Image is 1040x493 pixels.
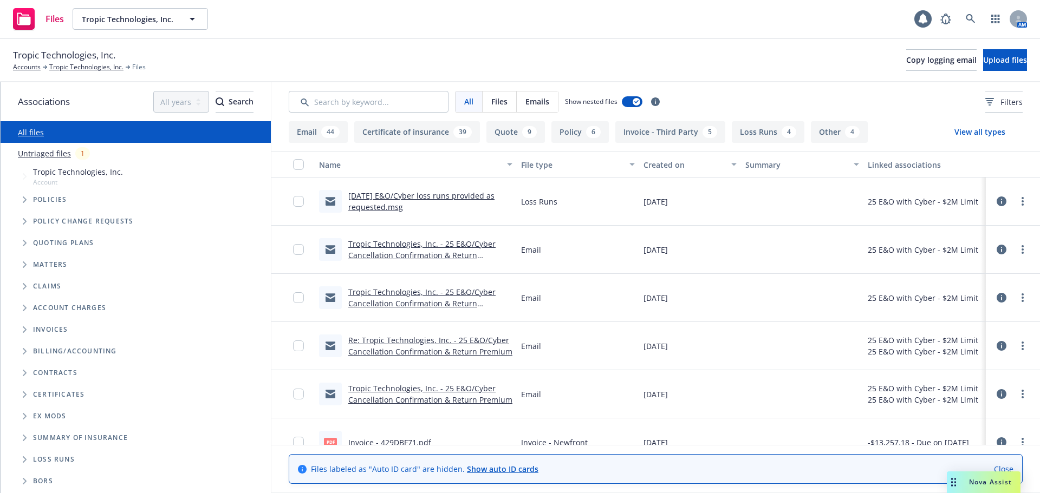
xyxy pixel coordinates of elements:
button: Other [811,121,868,143]
a: more [1016,243,1029,256]
button: Email [289,121,348,143]
button: Summary [741,152,863,178]
span: Nova Assist [969,477,1012,487]
span: Invoice - Newfront [521,437,588,448]
div: Search [216,91,253,112]
span: Contracts [33,370,77,376]
button: Policy [551,121,609,143]
a: Files [9,4,68,34]
span: Matters [33,261,67,268]
span: Files [491,96,508,107]
span: Filters [1000,96,1023,108]
a: Tropic Technologies, Inc. - 25 E&O/Cyber Cancellation Confirmation & Return Premium. Confirm addr... [348,287,496,320]
button: Quote [486,121,545,143]
span: [DATE] [643,196,668,207]
div: Name [319,159,500,170]
a: Tropic Technologies, Inc. - 25 E&O/Cyber Cancellation Confirmation & Return Premium. Confirm addr... [348,239,496,272]
div: 1 [75,147,90,160]
div: Folder Tree Example [1,340,271,492]
div: 9 [522,126,537,138]
div: 25 E&O with Cyber - $2M Limit [868,292,978,304]
div: Linked associations [868,159,981,170]
a: Tropic Technologies, Inc. - 25 E&O/Cyber Cancellation Confirmation & Return Premium [348,383,512,405]
span: pdf [324,438,337,446]
span: BORs [33,478,53,484]
span: Email [521,389,541,400]
button: Filters [985,91,1023,113]
div: 25 E&O with Cyber - $2M Limit [868,383,978,394]
span: Tropic Technologies, Inc. [33,166,123,178]
span: Billing/Accounting [33,348,117,354]
a: more [1016,436,1029,449]
span: Account charges [33,305,106,311]
div: 25 E&O with Cyber - $2M Limit [868,346,978,357]
button: SearchSearch [216,91,253,113]
span: Quoting plans [33,240,94,246]
button: Certificate of insurance [354,121,480,143]
button: File type [517,152,639,178]
button: Loss Runs [732,121,804,143]
button: Created on [639,152,741,178]
div: 39 [453,126,472,138]
a: Accounts [13,62,41,72]
a: Report a Bug [935,8,957,30]
a: Search [960,8,981,30]
span: [DATE] [643,389,668,400]
span: Email [521,340,541,352]
div: 25 E&O with Cyber - $2M Limit [868,196,978,207]
svg: Search [216,97,224,106]
span: [DATE] [643,244,668,255]
div: File type [521,159,623,170]
input: Search by keyword... [289,91,448,113]
span: Upload files [983,55,1027,65]
a: Invoice - 429DBF71.pdf [348,437,431,448]
div: Drag to move [947,471,960,493]
a: more [1016,195,1029,208]
span: Invoices [33,326,68,333]
span: Ex Mods [33,413,66,419]
a: Re: Tropic Technologies, Inc. - 25 E&O/Cyber Cancellation Confirmation & Return Premium [348,335,512,357]
a: Close [994,463,1013,475]
span: Email [521,244,541,255]
a: All files [18,127,44,137]
div: 5 [703,126,717,138]
div: 25 E&O with Cyber - $2M Limit [868,334,978,346]
div: -$13,257.18 - Due on [DATE] [868,437,969,448]
div: 4 [845,126,860,138]
button: Upload files [983,49,1027,71]
button: Copy logging email [906,49,977,71]
span: Certificates [33,391,84,398]
a: [DATE] E&O/Cyber loss runs provided as requested.msg [348,190,495,212]
a: more [1016,339,1029,352]
div: 25 E&O with Cyber - $2M Limit [868,244,978,255]
span: Summary of insurance [33,435,128,441]
input: Toggle Row Selected [293,437,304,448]
input: Toggle Row Selected [293,389,304,399]
span: Copy logging email [906,55,977,65]
a: Show auto ID cards [467,464,538,474]
a: Tropic Technologies, Inc. [49,62,123,72]
span: Tropic Technologies, Inc. [13,48,115,62]
button: Name [315,152,517,178]
span: [DATE] [643,340,668,352]
span: Filters [985,96,1023,108]
a: more [1016,387,1029,400]
div: 25 E&O with Cyber - $2M Limit [868,394,978,405]
span: Associations [18,95,70,109]
button: View all types [937,121,1023,143]
button: Invoice - Third Party [615,121,725,143]
span: Files [132,62,146,72]
span: Tropic Technologies, Inc. [82,14,175,25]
div: Created on [643,159,725,170]
span: Loss Runs [33,456,75,463]
input: Toggle Row Selected [293,244,304,255]
button: Linked associations [863,152,986,178]
a: Untriaged files [18,148,71,159]
div: Summary [745,159,847,170]
span: Email [521,292,541,304]
input: Toggle Row Selected [293,340,304,351]
a: Switch app [985,8,1006,30]
div: 6 [586,126,601,138]
div: Tree Example [1,164,271,340]
a: more [1016,291,1029,304]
